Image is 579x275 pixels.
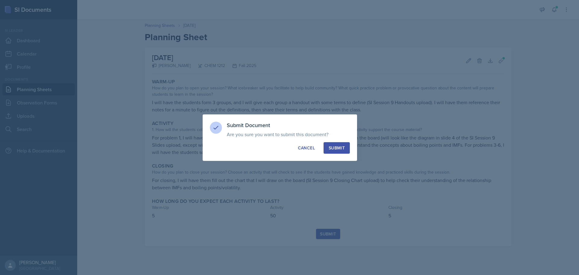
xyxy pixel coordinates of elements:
[324,142,350,154] button: Submit
[329,145,345,151] div: Submit
[227,122,350,129] h3: Submit Document
[227,131,350,137] p: Are you sure you want to submit this document?
[293,142,320,154] button: Cancel
[298,145,315,151] div: Cancel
